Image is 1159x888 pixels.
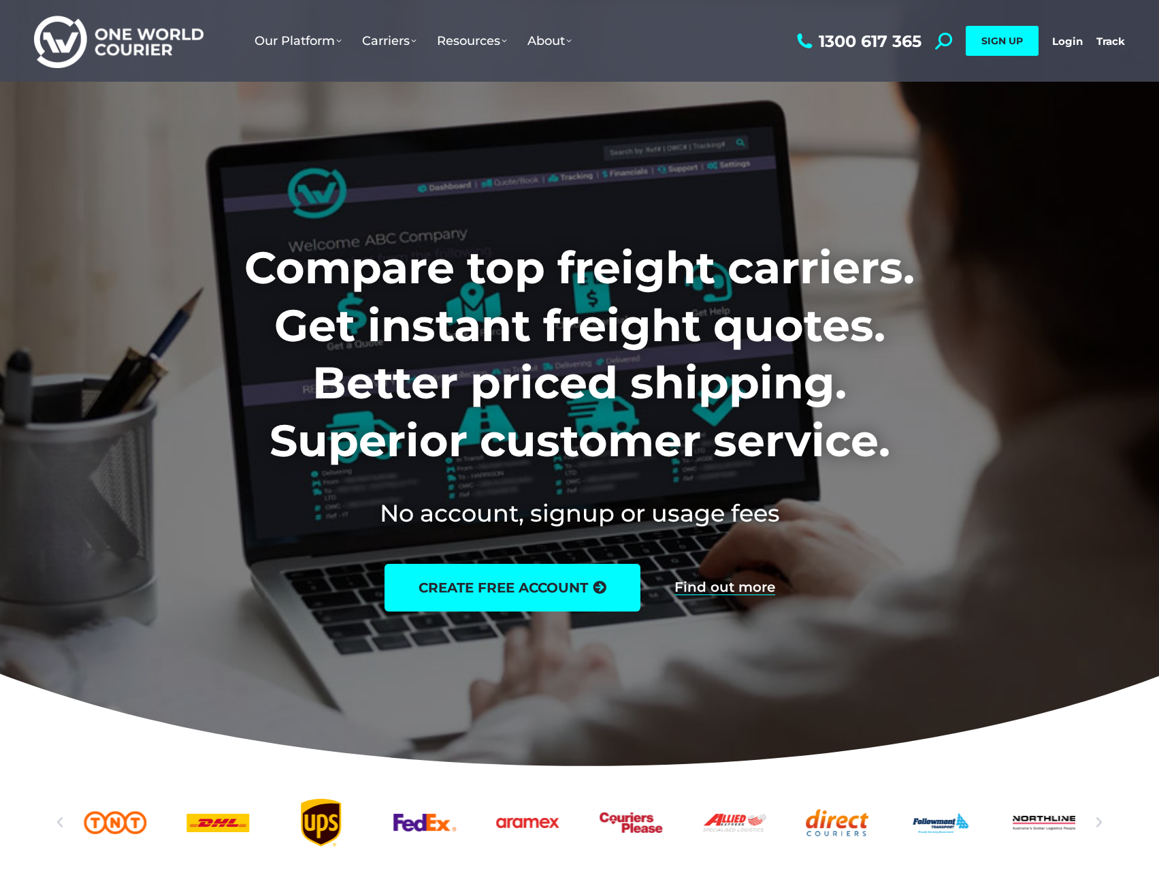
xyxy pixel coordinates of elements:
[806,799,869,846] div: 9 / 25
[427,20,517,62] a: Resources
[290,799,353,846] a: UPS logo
[497,799,559,846] a: Aramex_logo
[84,799,1075,846] div: Slides
[703,799,766,846] div: 8 / 25
[981,35,1023,47] span: SIGN UP
[362,33,417,48] span: Carriers
[1013,799,1075,846] div: 11 / 25
[794,33,921,50] a: 1300 617 365
[154,496,1005,530] h2: No account, signup or usage fees
[255,33,342,48] span: Our Platform
[437,33,507,48] span: Resources
[600,799,662,846] div: 7 / 25
[966,26,1039,56] a: SIGN UP
[352,20,427,62] a: Carriers
[600,799,662,846] a: Couriers Please logo
[909,799,972,846] div: 10 / 25
[244,20,352,62] a: Our Platform
[187,799,250,846] a: DHl logo
[393,799,456,846] div: 5 / 25
[909,799,972,846] a: Followmont transoirt web logo
[385,564,640,612] a: create free account
[1013,799,1075,846] a: Northline logo
[497,799,559,846] div: 6 / 25
[674,580,775,595] a: Find out more
[527,33,572,48] span: About
[393,799,456,846] a: FedEx logo
[1096,35,1125,48] a: Track
[84,799,146,846] a: TNT logo Australian freight company
[290,799,353,846] div: 4 / 25
[806,799,869,846] a: Direct Couriers logo
[154,239,1005,469] h1: Compare top freight carriers. Get instant freight quotes. Better priced shipping. Superior custom...
[34,14,203,69] img: One World Courier
[1052,35,1083,48] a: Login
[517,20,582,62] a: About
[703,799,766,846] a: Allied Express logo
[187,799,250,846] div: 3 / 25
[84,799,146,846] div: 2 / 25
